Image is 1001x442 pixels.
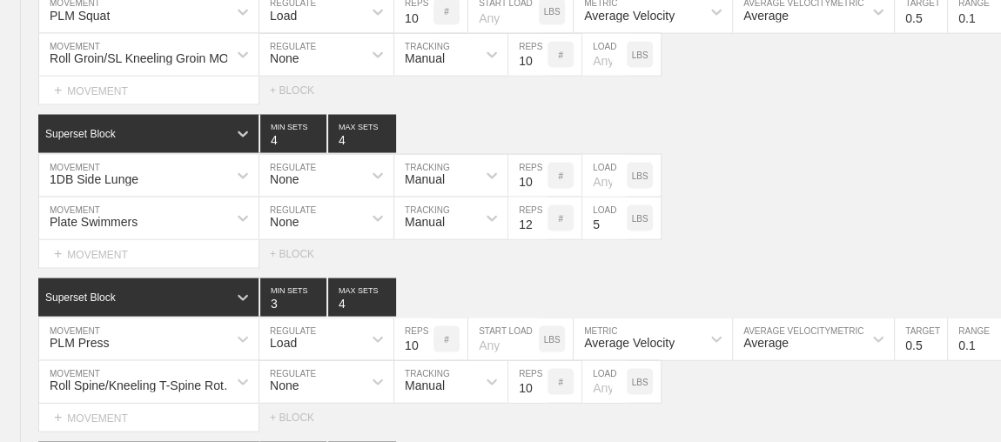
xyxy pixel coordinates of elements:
div: Plate Swimmers [50,215,138,229]
div: + BLOCK [270,84,331,97]
div: + BLOCK [270,412,331,424]
div: Average Velocity [584,9,675,23]
div: None [270,51,299,65]
input: None [328,115,396,153]
p: # [558,171,563,181]
p: # [444,335,449,345]
span: + [54,410,62,425]
div: Roll Groin/SL Kneeling Groin MOB [50,51,237,65]
div: Manual [405,378,445,392]
div: + BLOCK [270,248,331,260]
p: LBS [632,214,648,224]
p: LBS [544,8,561,17]
p: LBS [632,171,648,181]
div: Average [743,336,789,350]
p: LBS [632,50,648,60]
span: + [54,83,62,97]
div: MOVEMENT [38,77,259,105]
p: LBS [632,378,648,387]
div: Load [270,336,297,350]
input: None [328,278,396,317]
input: Any [468,318,539,360]
input: Any [582,198,627,239]
input: Any [582,34,627,76]
div: Load [270,9,297,23]
iframe: Chat Widget [914,358,1001,442]
p: # [558,50,563,60]
div: Manual [405,51,445,65]
div: Average Velocity [584,336,675,350]
span: + [54,246,62,261]
div: Manual [405,172,445,186]
div: 1DB Side Lunge [50,172,138,186]
input: Any [582,361,627,403]
div: Average [743,9,789,23]
p: # [558,214,563,224]
div: None [270,172,299,186]
div: Manual [405,215,445,229]
div: PLM Press [50,336,109,350]
div: PLM Squat [50,9,110,23]
div: None [270,378,299,392]
p: # [444,8,449,17]
div: None [270,215,299,229]
p: # [558,378,563,387]
div: MOVEMENT [38,240,259,269]
div: MOVEMENT [38,404,259,432]
input: Any [582,155,627,197]
p: LBS [544,335,561,345]
div: Superset Block [45,291,116,304]
div: Superset Block [45,128,116,140]
div: Roll Spine/Kneeling T-Spine Rotation [50,378,238,392]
